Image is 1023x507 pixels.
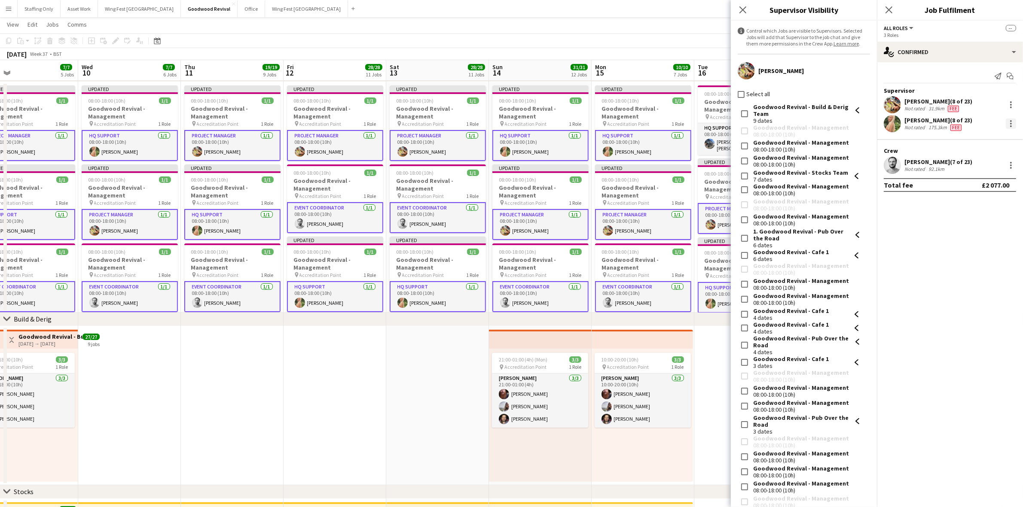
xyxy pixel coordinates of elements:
[602,356,639,363] span: 10:00-20:00 (10h)
[602,249,639,255] span: 08:00-18:00 (10h)
[82,63,93,71] span: Wed
[82,85,178,92] div: Updated
[569,121,582,127] span: 1 Role
[61,0,98,17] button: Asset Work
[753,161,849,168] div: 08:00-18:00 (10h)
[595,373,691,428] app-card-role: [PERSON_NAME]3/310:00-20:00 (10h)[PERSON_NAME][PERSON_NAME][PERSON_NAME]
[287,237,383,312] app-job-card: Updated08:00-18:00 (10h)1/1Goodwood Revival - Management Accreditation Point1 RoleHQ Support1/108...
[505,272,547,278] span: Accreditation Point
[569,272,582,278] span: 1 Role
[705,249,742,256] span: 08:00-18:00 (10h)
[184,63,195,71] span: Thu
[698,158,794,165] div: Updated
[468,71,485,78] div: 11 Jobs
[98,0,181,17] button: Wing Fest [GEOGRAPHIC_DATA]
[698,257,794,272] h3: Goodwood Revival - Management
[746,27,870,47] div: Control which Jobs are visible to Supervisors. Selected Jobs will add that Supervisor to the job ...
[262,176,274,183] span: 1/1
[753,169,848,176] div: Goodwood Revival - Stocks Team
[608,121,650,127] span: Accreditation Point
[492,85,589,161] app-job-card: Updated08:00-18:00 (10h)1/1Goodwood Revival - Management Accreditation Point1 RoleHQ Support1/108...
[672,121,684,127] span: 1 Role
[492,256,589,271] h3: Goodwood Revival - Management
[82,164,178,171] div: Updated
[390,85,486,92] div: Updated
[397,170,434,176] span: 08:00-18:00 (10h)
[595,353,691,428] div: 10:00-20:00 (10h)3/3 Accreditation Point1 Role[PERSON_NAME]3/310:00-20:00 (10h)[PERSON_NAME][PERS...
[197,272,239,278] span: Accreditation Point
[499,249,537,255] span: 08:00-18:00 (10h)
[56,97,68,104] span: 1/1
[499,356,547,363] span: 21:00-01:00 (4h) (Mon)
[492,63,503,71] span: Sun
[672,272,684,278] span: 1 Role
[492,105,589,120] h3: Goodwood Revival - Management
[467,97,479,104] span: 1/1
[7,50,27,58] div: [DATE]
[184,184,281,199] h3: Goodwood Revival - Management
[698,237,794,313] app-job-card: Updated08:00-18:00 (10h)1/1Goodwood Revival - Management Accreditation Point1 RoleHQ Support1/108...
[159,97,171,104] span: 1/1
[698,98,794,113] h3: Goodwood Revival - Management
[595,130,691,161] app-card-role: HQ Support1/108:00-18:00 (10h)[PERSON_NAME]
[390,164,486,233] app-job-card: 08:00-18:00 (10h)1/1Goodwood Revival - Management Accreditation Point1 RoleEvent Coordinator1/108...
[595,63,606,71] span: Mon
[82,130,178,161] app-card-role: HQ Support1/108:00-18:00 (10h)[PERSON_NAME]
[261,200,274,206] span: 1 Role
[927,105,946,112] div: 31.9km
[927,166,946,172] div: 92.1km
[710,114,752,120] span: Accreditation Point
[698,85,794,155] app-job-card: 08:00-18:00 (10h)1/1Goodwood Revival - Management Accreditation Point1 RoleHQ Support1/108:00-18:...
[672,356,684,363] span: 3/3
[569,364,581,370] span: 1 Role
[594,68,606,78] span: 15
[294,170,331,176] span: 08:00-18:00 (10h)
[877,87,1023,94] div: Supervisor
[390,63,399,71] span: Sat
[753,176,848,183] div: 7 dates
[467,121,479,127] span: 1 Role
[698,237,794,244] div: Updated
[287,237,383,243] div: Updated
[366,71,382,78] div: 11 Jobs
[94,272,136,278] span: Accreditation Point
[94,200,136,206] span: Accreditation Point
[181,0,238,17] button: Goodwood Revival
[159,249,171,255] span: 1/1
[82,85,178,161] app-job-card: Updated08:00-18:00 (10h)1/1Goodwood Revival - Management Accreditation Point1 RoleHQ Support1/108...
[7,21,19,28] span: View
[492,130,589,161] app-card-role: HQ Support1/108:00-18:00 (10h)[PERSON_NAME]
[877,147,1023,155] div: Crew
[492,184,589,199] h3: Goodwood Revival - Management
[571,71,587,78] div: 12 Jobs
[884,25,915,31] button: All roles
[402,193,444,199] span: Accreditation Point
[698,178,794,193] h3: Goodwood Revival - Management
[287,164,383,233] div: 08:00-18:00 (10h)1/1Goodwood Revival - Management Accreditation Point1 RoleEvent Coordinator1/108...
[299,272,342,278] span: Accreditation Point
[364,249,376,255] span: 1/1
[570,97,582,104] span: 1/1
[402,121,444,127] span: Accreditation Point
[191,97,229,104] span: 08:00-18:00 (10h)
[364,97,376,104] span: 1/1
[390,202,486,233] app-card-role: Event Coordinator1/108:00-18:00 (10h)[PERSON_NAME]
[884,25,908,31] span: All roles
[705,91,742,97] span: 08:00-18:00 (10h)
[672,249,684,255] span: 1/1
[698,203,794,234] app-card-role: Project Manager1/108:00-18:00 (10h)[PERSON_NAME]
[492,281,589,312] app-card-role: Event Coordinator1/108:00-18:00 (10h)[PERSON_NAME]
[191,249,229,255] span: 08:00-18:00 (10h)
[390,237,486,243] div: Updated
[904,166,927,172] div: Not rated
[569,200,582,206] span: 1 Role
[184,85,281,161] app-job-card: Updated08:00-18:00 (10h)1/1Goodwood Revival - Management Accreditation Point1 RoleProject Manager...
[595,164,691,171] div: Updated
[491,68,503,78] span: 14
[82,243,178,312] app-job-card: 08:00-18:00 (10h)1/1Goodwood Revival - Management Accreditation Point1 RoleEvent Coordinator1/108...
[595,164,691,240] app-job-card: Updated08:00-18:00 (10h)1/1Goodwood Revival - Management Accreditation Point1 RoleProject Manager...
[390,85,486,161] div: Updated08:00-18:00 (10h)1/1Goodwood Revival - Management Accreditation Point1 RoleProject Manager...
[492,373,588,428] app-card-role: [PERSON_NAME]3/321:00-01:00 (4h)[PERSON_NAME][PERSON_NAME][PERSON_NAME]
[571,64,588,70] span: 31/31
